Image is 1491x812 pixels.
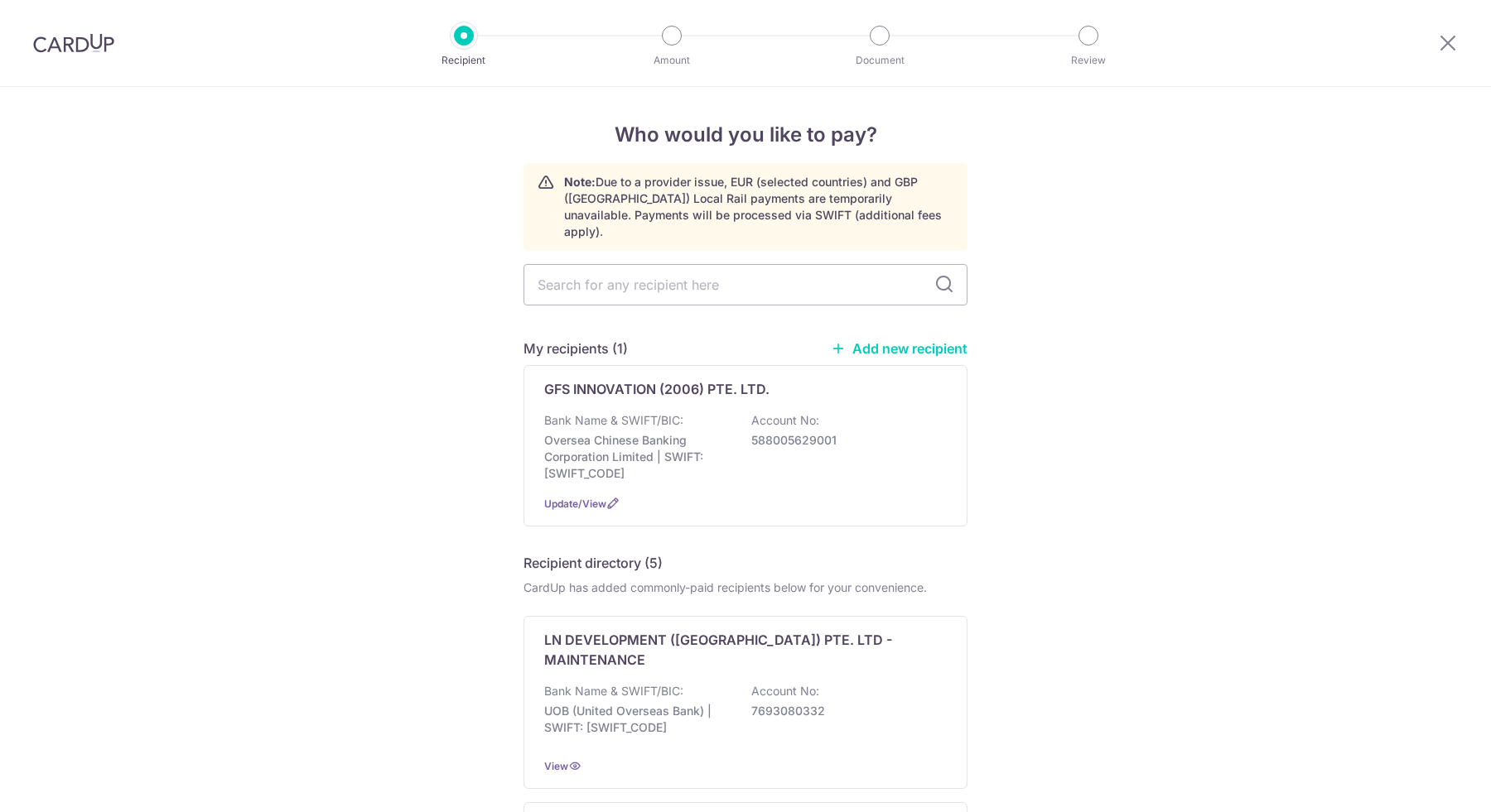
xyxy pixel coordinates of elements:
p: 588005629001 [751,432,937,449]
a: Add new recipient [831,340,967,357]
h5: My recipients (1) [524,339,628,358]
p: Review [1027,52,1150,69]
img: CardUp [33,33,114,53]
h4: Who would you like to pay? [524,120,967,150]
p: Account No: [751,412,819,429]
a: Update/View [544,497,606,510]
p: Document [818,52,941,69]
p: GFS INNOVATION (2006) PTE. LTD. [544,379,770,399]
div: CardUp has added commonly-paid recipients below for your convenience. [524,579,967,596]
strong: Note: [564,175,596,189]
a: View [544,760,568,772]
p: Bank Name & SWIFT/BIC: [544,412,683,429]
p: LN DEVELOPMENT ([GEOGRAPHIC_DATA]) PTE. LTD - MAINTENANCE [544,630,927,670]
p: Oversea Chinese Banking Corporation Limited | SWIFT: [SWIFT_CODE] [544,432,730,482]
input: Search for any recipient here [524,264,967,305]
p: UOB (United Overseas Bank) | SWIFT: [SWIFT_CODE] [544,703,730,736]
p: Bank Name & SWIFT/BIC: [544,683,683,699]
p: Due to a provider issue, EUR (selected countries) and GBP ([GEOGRAPHIC_DATA]) Local Rail payments... [564,174,953,240]
h5: Recipient directory (5) [524,553,663,573]
p: 7693080332 [751,703,937,719]
p: Recipient [403,52,525,69]
p: Amount [610,52,733,69]
p: Account No: [751,683,819,699]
